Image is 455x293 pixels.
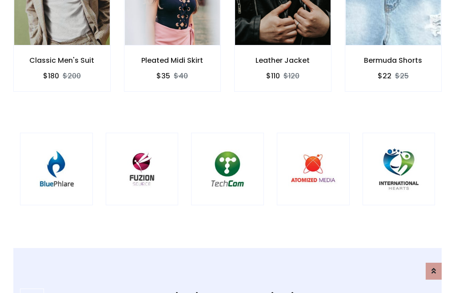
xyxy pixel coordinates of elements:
[63,71,81,81] del: $200
[14,56,110,65] h6: Classic Men's Suit
[378,72,391,80] h6: $22
[156,72,170,80] h6: $35
[174,71,188,81] del: $40
[266,72,280,80] h6: $110
[283,71,299,81] del: $120
[124,56,221,65] h6: Pleated Midi Skirt
[235,56,331,65] h6: Leather Jacket
[395,71,409,81] del: $25
[345,56,442,65] h6: Bermuda Shorts
[43,72,59,80] h6: $180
